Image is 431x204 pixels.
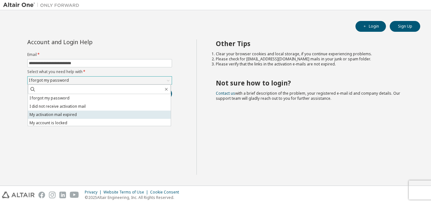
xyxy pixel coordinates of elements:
[27,39,143,44] div: Account and Login Help
[216,91,400,101] span: with a brief description of the problem, your registered e-mail id and company details. Our suppo...
[70,192,79,198] img: youtube.svg
[85,195,183,200] p: © 2025 Altair Engineering, Inc. All Rights Reserved.
[28,94,171,102] li: I forgot my password
[216,79,409,87] h2: Not sure how to login?
[216,62,409,67] li: Please verify that the links in the activation e-mails are not expired.
[27,52,172,57] label: Email
[27,69,172,74] label: Select what you need help with
[216,57,409,62] li: Please check for [EMAIL_ADDRESS][DOMAIN_NAME] mails in your junk or spam folder.
[49,192,56,198] img: instagram.svg
[355,21,386,32] button: Login
[150,190,183,195] div: Cookie Consent
[2,192,35,198] img: altair_logo.svg
[59,192,66,198] img: linkedin.svg
[28,77,172,84] div: I forgot my password
[38,192,45,198] img: facebook.svg
[216,39,409,48] h2: Other Tips
[216,91,235,96] a: Contact us
[28,77,70,84] div: I forgot my password
[103,190,150,195] div: Website Terms of Use
[216,51,409,57] li: Clear your browser cookies and local storage, if you continue experiencing problems.
[390,21,420,32] button: Sign Up
[3,2,83,8] img: Altair One
[85,190,103,195] div: Privacy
